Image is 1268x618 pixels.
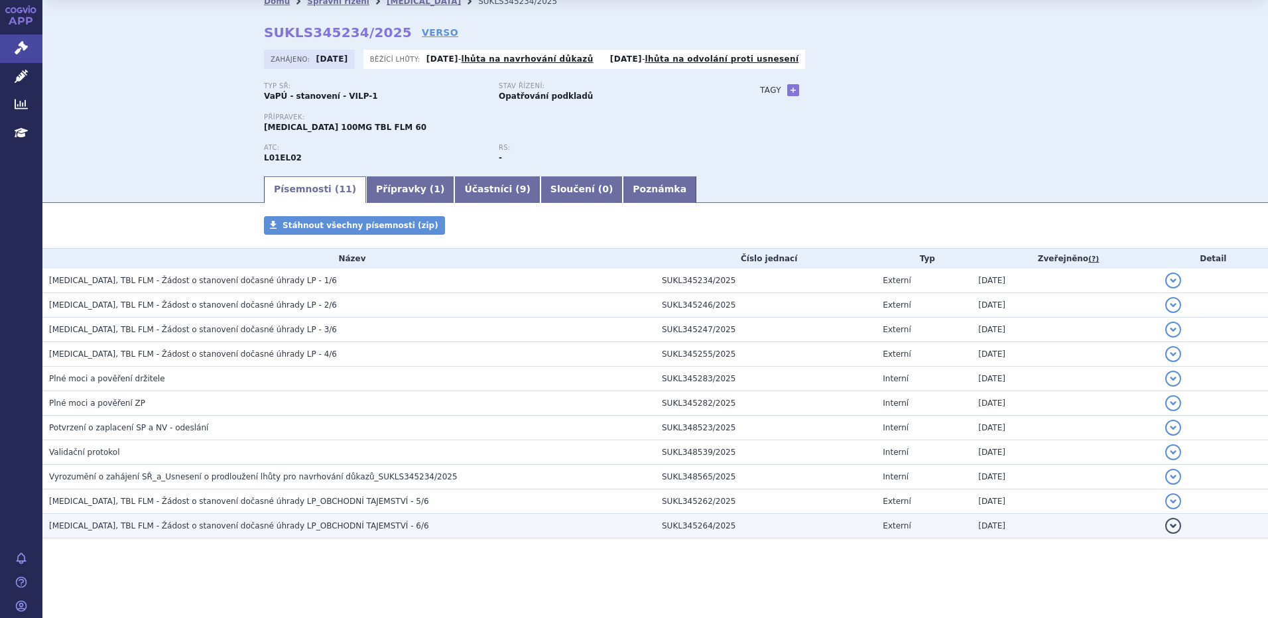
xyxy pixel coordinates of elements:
a: lhůta na odvolání proti usnesení [645,54,799,64]
span: 1 [434,184,440,194]
p: ATC: [264,144,485,152]
strong: [DATE] [316,54,348,64]
td: SUKL348523/2025 [655,416,876,440]
strong: Opatřování podkladů [499,92,593,101]
th: Zveřejněno [972,249,1158,269]
td: [DATE] [972,269,1158,293]
button: detail [1165,273,1181,288]
span: 9 [520,184,527,194]
td: SUKL345262/2025 [655,489,876,514]
a: Poznámka [623,176,696,203]
a: + [787,84,799,96]
td: [DATE] [972,367,1158,391]
span: Externí [883,276,911,285]
span: Externí [883,300,911,310]
span: Interní [883,472,909,481]
td: [DATE] [972,391,1158,416]
td: SUKL348565/2025 [655,465,876,489]
span: CALQUENCE, TBL FLM - Žádost o stanovení dočasné úhrady LP_OBCHODNÍ TAJEMSTVÍ - 5/6 [49,497,429,506]
td: SUKL345264/2025 [655,514,876,538]
td: [DATE] [972,440,1158,465]
strong: SUKLS345234/2025 [264,25,412,40]
abbr: (?) [1088,255,1099,264]
button: detail [1165,444,1181,460]
th: Číslo jednací [655,249,876,269]
a: Stáhnout všechny písemnosti (zip) [264,216,445,235]
button: detail [1165,322,1181,338]
strong: AKALABRUTINIB [264,153,302,162]
th: Detail [1159,249,1268,269]
td: SUKL345255/2025 [655,342,876,367]
span: [MEDICAL_DATA] 100MG TBL FLM 60 [264,123,426,132]
button: detail [1165,518,1181,534]
strong: [DATE] [426,54,458,64]
a: Sloučení (0) [540,176,623,203]
th: Název [42,249,655,269]
span: CALQUENCE, TBL FLM - Žádost o stanovení dočasné úhrady LP - 2/6 [49,300,337,310]
button: detail [1165,469,1181,485]
span: Běžící lhůty: [370,54,423,64]
p: Stav řízení: [499,82,720,90]
span: Plné moci a pověření ZP [49,399,145,408]
span: 0 [602,184,609,194]
td: [DATE] [972,465,1158,489]
span: Externí [883,497,911,506]
strong: [DATE] [610,54,642,64]
span: Interní [883,374,909,383]
a: Účastníci (9) [454,176,540,203]
span: Interní [883,399,909,408]
p: Přípravek: [264,113,733,121]
p: RS: [499,144,720,152]
span: Validační protokol [49,448,120,457]
span: CALQUENCE, TBL FLM - Žádost o stanovení dočasné úhrady LP_OBCHODNÍ TAJEMSTVÍ - 6/6 [49,521,429,530]
span: Stáhnout všechny písemnosti (zip) [283,221,438,230]
td: SUKL348539/2025 [655,440,876,465]
span: Interní [883,448,909,457]
span: 11 [339,184,351,194]
a: Písemnosti (11) [264,176,366,203]
td: [DATE] [972,416,1158,440]
span: Zahájeno: [271,54,312,64]
span: Externí [883,521,911,530]
p: - [426,54,594,64]
button: detail [1165,371,1181,387]
span: Potvrzení o zaplacení SP a NV - odeslání [49,423,208,432]
p: Typ SŘ: [264,82,485,90]
span: Plné moci a pověření držitele [49,374,165,383]
strong: VaPÚ - stanovení - VILP-1 [264,92,378,101]
button: detail [1165,395,1181,411]
span: Vyrozumění o zahájení SŘ_a_Usnesení o prodloužení lhůty pro navrhování důkazů_SUKLS345234/2025 [49,472,458,481]
span: Externí [883,349,911,359]
td: [DATE] [972,514,1158,538]
button: detail [1165,420,1181,436]
button: detail [1165,346,1181,362]
a: Přípravky (1) [366,176,454,203]
td: SUKL345282/2025 [655,391,876,416]
span: CALQUENCE, TBL FLM - Žádost o stanovení dočasné úhrady LP - 1/6 [49,276,337,285]
td: [DATE] [972,318,1158,342]
button: detail [1165,493,1181,509]
td: SUKL345234/2025 [655,269,876,293]
td: [DATE] [972,489,1158,514]
th: Typ [876,249,972,269]
span: Externí [883,325,911,334]
button: detail [1165,297,1181,313]
td: [DATE] [972,342,1158,367]
span: Interní [883,423,909,432]
td: [DATE] [972,293,1158,318]
td: SUKL345246/2025 [655,293,876,318]
td: SUKL345247/2025 [655,318,876,342]
span: CALQUENCE, TBL FLM - Žádost o stanovení dočasné úhrady LP - 3/6 [49,325,337,334]
a: lhůta na navrhování důkazů [462,54,594,64]
p: - [610,54,799,64]
td: SUKL345283/2025 [655,367,876,391]
strong: - [499,153,502,162]
a: VERSO [422,26,458,39]
h3: Tagy [760,82,781,98]
span: CALQUENCE, TBL FLM - Žádost o stanovení dočasné úhrady LP - 4/6 [49,349,337,359]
